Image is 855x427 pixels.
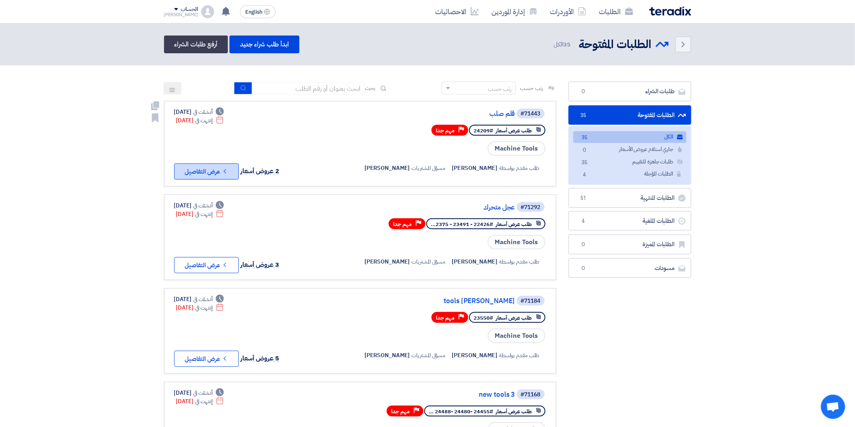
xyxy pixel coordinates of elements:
[573,144,687,155] a: جاري استلام عروض الأسعار
[429,2,485,21] a: الاحصائيات
[174,257,239,273] button: عرض التفاصيل
[452,164,498,172] span: [PERSON_NAME]
[580,146,590,155] span: 0
[429,408,493,415] span: #24455 -24480 -24488 ...
[579,111,588,119] span: 35
[412,164,446,172] span: مسؤل المشتريات
[573,156,687,168] a: طلبات جاهزة للتقييم
[354,204,515,211] a: عجل متحرك
[364,164,410,172] span: [PERSON_NAME]
[593,2,640,21] a: الطلبات
[579,37,652,52] h2: الطلبات المفتوحة
[496,127,532,134] span: طلب عرض أسعار
[364,351,410,360] span: [PERSON_NAME]
[488,141,545,156] span: Machine Tools
[164,36,228,53] a: أرفع طلبات الشراء
[174,389,224,397] div: [DATE]
[499,351,540,360] span: طلب مقدم بواسطة
[521,205,541,210] div: #71292
[521,392,541,398] div: #71168
[579,217,588,225] span: 4
[579,264,588,272] span: 0
[580,134,590,142] span: 35
[580,171,590,179] span: 4
[488,235,545,249] span: Machine Tools
[241,260,280,270] span: 3 عروض أسعار
[176,304,224,312] div: [DATE]
[252,82,365,94] input: ابحث بعنوان أو رقم الطلب
[240,5,276,18] button: English
[649,6,691,16] img: Teradix logo
[821,395,845,419] div: Open chat
[474,314,493,322] span: #23550
[174,201,224,210] div: [DATE]
[195,397,213,406] span: إنتهت في
[573,168,687,180] a: الطلبات المؤجلة
[544,2,593,21] a: الأوردرات
[520,84,543,92] span: رتب حسب
[241,354,280,363] span: 5 عروض أسعار
[573,131,687,143] a: الكل
[193,295,213,304] span: أنشئت في
[569,82,691,101] a: طلبات الشراء0
[521,111,541,117] div: #71443
[569,211,691,231] a: الطلبات الملغية4
[452,351,498,360] span: [PERSON_NAME]
[394,220,412,228] span: مهم جدا
[195,116,213,125] span: إنتهت في
[181,6,198,13] div: الحساب
[496,220,532,228] span: طلب عرض أسعار
[412,351,446,360] span: مسؤل المشتريات
[176,210,224,218] div: [DATE]
[499,164,540,172] span: طلب مقدم بواسطة
[176,116,224,125] div: [DATE]
[496,314,532,322] span: طلب عرض أسعار
[569,234,691,254] a: الطلبات المميزة0
[579,194,588,202] span: 51
[354,110,515,117] a: قلم صلب
[195,304,213,312] span: إنتهت في
[354,297,515,305] a: tools [PERSON_NAME]
[452,257,498,266] span: [PERSON_NAME]
[488,85,512,93] div: رتب حسب
[193,201,213,210] span: أنشئت في
[176,397,224,406] div: [DATE]
[193,389,213,397] span: أنشئت في
[436,127,455,134] span: مهم جدا
[564,40,571,49] span: 35
[230,36,299,53] a: ابدأ طلب شراء جديد
[485,2,544,21] a: إدارة الموردين
[579,88,588,96] span: 0
[499,257,540,266] span: طلب مقدم بواسطة
[193,108,213,116] span: أنشئت في
[174,351,239,367] button: عرض التفاصيل
[569,105,691,125] a: الطلبات المفتوحة35
[174,163,239,180] button: عرض التفاصيل
[164,13,198,17] div: [PERSON_NAME]
[354,391,515,398] a: new tools 3
[569,258,691,278] a: مسودات0
[474,127,493,134] span: #24209
[436,314,455,322] span: مهم جدا
[488,329,545,343] span: Machine Tools
[431,220,493,228] span: #22426 - 23491 - 2375...
[554,40,572,49] span: الكل
[579,241,588,249] span: 0
[569,188,691,208] a: الطلبات المنتهية51
[174,295,224,304] div: [DATE]
[174,108,224,116] div: [DATE]
[521,298,541,304] div: #71184
[364,257,410,266] span: [PERSON_NAME]
[241,166,280,176] span: 2 عروض أسعار
[201,5,214,18] img: profile_test.png
[195,210,213,218] span: إنتهت في
[496,408,532,415] span: طلب عرض أسعار
[245,9,262,15] span: English
[365,84,376,92] span: بحث
[392,408,410,415] span: مهم جدا
[412,257,446,266] span: مسؤل المشتريات
[580,159,590,167] span: 35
